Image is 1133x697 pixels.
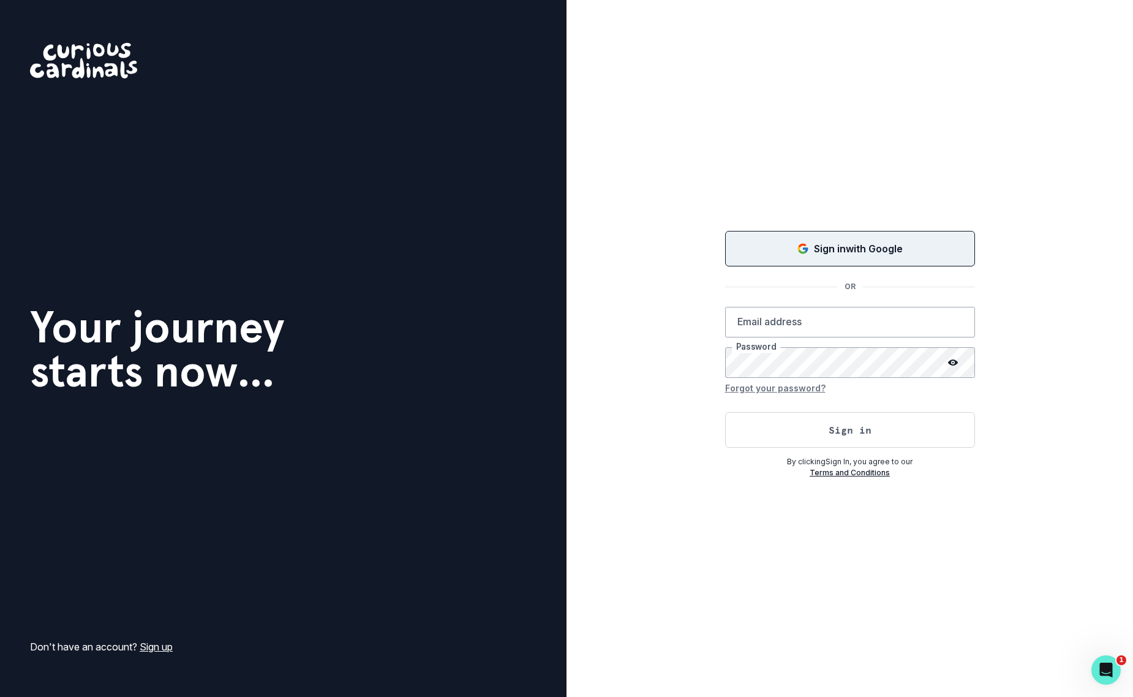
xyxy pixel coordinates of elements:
button: Forgot your password? [725,378,826,397]
p: Don't have an account? [30,639,173,654]
p: OR [837,281,863,292]
h1: Your journey starts now... [30,305,285,393]
p: Sign in with Google [814,241,903,256]
a: Terms and Conditions [810,468,890,477]
p: By clicking Sign In , you agree to our [725,456,975,467]
button: Sign in [725,412,975,448]
iframe: Intercom live chat [1091,655,1121,685]
button: Sign in with Google (GSuite) [725,231,975,266]
img: Curious Cardinals Logo [30,43,137,78]
a: Sign up [140,641,173,653]
span: 1 [1116,655,1126,665]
